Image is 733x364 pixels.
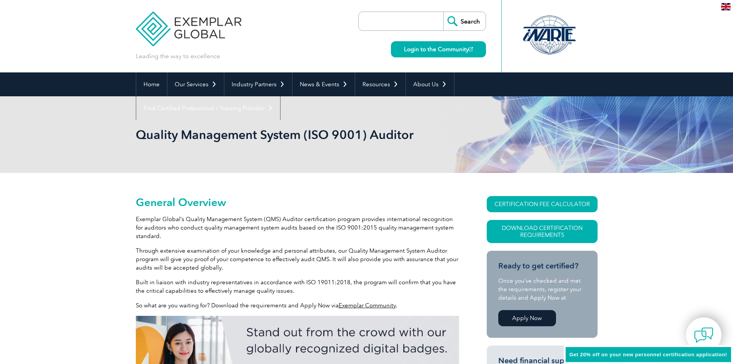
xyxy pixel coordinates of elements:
input: Search [443,12,486,30]
a: Apply Now [498,310,556,326]
p: So what are you waiting for? Download the requirements and Apply Now via . [136,301,459,310]
h1: Quality Management System (ISO 9001) Auditor [136,127,431,142]
p: Exemplar Global’s Quality Management System (QMS) Auditor certification program provides internat... [136,215,459,240]
a: Resources [355,72,406,96]
h2: General Overview [136,196,459,208]
img: en [721,3,731,10]
p: Through extensive examination of your knowledge and personal attributes, our Quality Management S... [136,247,459,272]
a: News & Events [292,72,355,96]
a: Find Certified Professional / Training Provider [136,96,280,120]
a: Login to the Community [391,41,486,57]
img: contact-chat.png [694,325,713,345]
a: Our Services [167,72,224,96]
span: Get 20% off on your new personnel certification application! [569,352,727,357]
p: Built in liaison with industry representatives in accordance with ISO 19011:2018, the program wil... [136,278,459,295]
h3: Ready to get certified? [498,261,586,271]
a: Home [136,72,167,96]
img: open_square.png [469,47,473,51]
a: Download Certification Requirements [487,220,598,243]
a: Exemplar Community [339,302,396,309]
a: Industry Partners [224,72,292,96]
p: Once you’ve checked and met the requirements, register your details and Apply Now at [498,277,586,302]
a: CERTIFICATION FEE CALCULATOR [487,196,598,212]
a: About Us [406,72,454,96]
p: Leading the way to excellence [136,52,220,60]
